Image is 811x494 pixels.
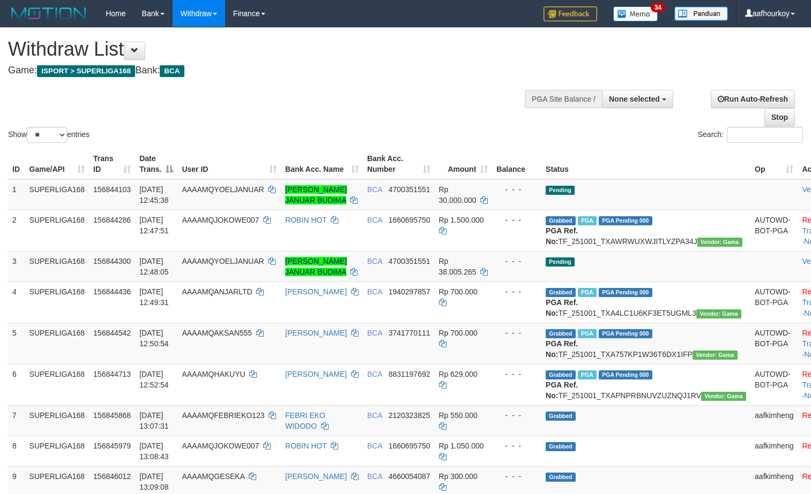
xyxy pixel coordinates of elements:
span: Rp 700.000 [439,329,478,337]
span: AAAAMQGESEKA [182,472,244,481]
span: Copy 2120323825 to clipboard [389,411,430,420]
span: 34 [651,3,665,12]
span: [DATE] 13:09:08 [139,472,169,491]
span: AAAAMQYOELJANUAR [182,185,264,194]
span: Grabbed [546,216,576,225]
th: Trans ID: activate to sort column ascending [89,149,135,179]
span: Copy 3741770111 to clipboard [389,329,430,337]
div: - - - [496,215,537,225]
span: AAAAMQANJARLTD [182,287,252,296]
h1: Withdraw List [8,39,530,60]
span: BCA [367,442,382,450]
b: PGA Ref. No: [546,339,578,359]
th: Date Trans.: activate to sort column descending [135,149,177,179]
th: Balance [492,149,541,179]
span: BCA [367,329,382,337]
span: Copy 8831197692 to clipboard [389,370,430,378]
td: SUPERLIGA168 [25,210,90,251]
span: Grabbed [546,329,576,338]
span: Vendor URL: https://trx31.1velocity.biz [697,238,742,247]
td: 5 [8,323,25,364]
span: Copy 1660695750 to clipboard [389,442,430,450]
img: Feedback.jpg [544,6,597,21]
span: 156844436 [93,287,131,296]
th: Status [541,149,750,179]
span: PGA Pending [599,329,652,338]
button: None selected [602,90,673,108]
span: None selected [609,95,660,103]
span: AAAAMQJOKOWE007 [182,442,259,450]
span: BCA [367,370,382,378]
span: Grabbed [546,442,576,451]
td: 2 [8,210,25,251]
td: AUTOWD-BOT-PGA [750,282,798,323]
th: Amount: activate to sort column ascending [435,149,493,179]
b: PGA Ref. No: [546,298,578,317]
b: PGA Ref. No: [546,381,578,400]
span: Pending [546,186,575,195]
span: BCA [160,65,184,77]
div: - - - [496,184,537,195]
span: AAAAMQAKSAN555 [182,329,252,337]
div: - - - [496,471,537,482]
span: Grabbed [546,412,576,421]
img: panduan.png [674,6,728,21]
input: Search: [727,127,803,143]
div: - - - [496,328,537,338]
span: AAAAMQYOELJANUAR [182,257,264,265]
span: [DATE] 12:52:54 [139,370,169,389]
a: [PERSON_NAME] [285,329,347,337]
td: aafkimheng [750,436,798,466]
td: TF_251001_TXAWRWUXWJITLYZPA34J [541,210,750,251]
span: 156845979 [93,442,131,450]
span: ISPORT > SUPERLIGA168 [37,65,135,77]
a: [PERSON_NAME] JANUAR BUDIMA [285,185,347,204]
img: MOTION_logo.png [8,5,90,21]
div: - - - [496,410,537,421]
td: 6 [8,364,25,405]
a: ROBIN HOT [285,216,327,224]
span: BCA [367,411,382,420]
span: Rp 629.000 [439,370,478,378]
span: Copy 4700351551 to clipboard [389,257,430,265]
span: Copy 1660695750 to clipboard [389,216,430,224]
select: Showentries [27,127,67,143]
span: BCA [367,185,382,194]
span: Rp 700.000 [439,287,478,296]
th: Bank Acc. Name: activate to sort column ascending [281,149,363,179]
td: TF_251001_TXA4LC1U6KF3ET5UGML3 [541,282,750,323]
td: TF_251001_TXAPNPRBNUVZUZNQJ1RV [541,364,750,405]
span: Copy 1940297857 to clipboard [389,287,430,296]
span: Vendor URL: https://trx31.1velocity.biz [696,309,741,318]
td: SUPERLIGA168 [25,282,90,323]
td: 7 [8,405,25,436]
th: Game/API: activate to sort column ascending [25,149,90,179]
span: AAAAMQFEBRIEKO123 [182,411,264,420]
span: [DATE] 13:07:31 [139,411,169,430]
span: 156844286 [93,216,131,224]
span: PGA Pending [599,288,652,297]
td: SUPERLIGA168 [25,364,90,405]
td: AUTOWD-BOT-PGA [750,364,798,405]
div: - - - [496,440,537,451]
span: [DATE] 12:49:31 [139,287,169,307]
th: Bank Acc. Number: activate to sort column ascending [363,149,435,179]
span: AAAAMQJOKOWE007 [182,216,259,224]
span: PGA Pending [599,370,652,379]
td: SUPERLIGA168 [25,405,90,436]
td: 3 [8,251,25,282]
b: PGA Ref. No: [546,226,578,246]
td: 1 [8,179,25,210]
span: Rp 550.000 [439,411,478,420]
span: Grabbed [546,370,576,379]
span: Copy 4660054087 to clipboard [389,472,430,481]
a: Stop [764,108,795,126]
span: Pending [546,257,575,267]
a: [PERSON_NAME] [285,287,347,296]
span: [DATE] 12:47:51 [139,216,169,235]
a: [PERSON_NAME] JANUAR BUDIMA [285,257,347,276]
td: AUTOWD-BOT-PGA [750,323,798,364]
span: Rp 38.005.265 [439,257,477,276]
span: Grabbed [546,288,576,297]
h4: Game: Bank: [8,65,530,76]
